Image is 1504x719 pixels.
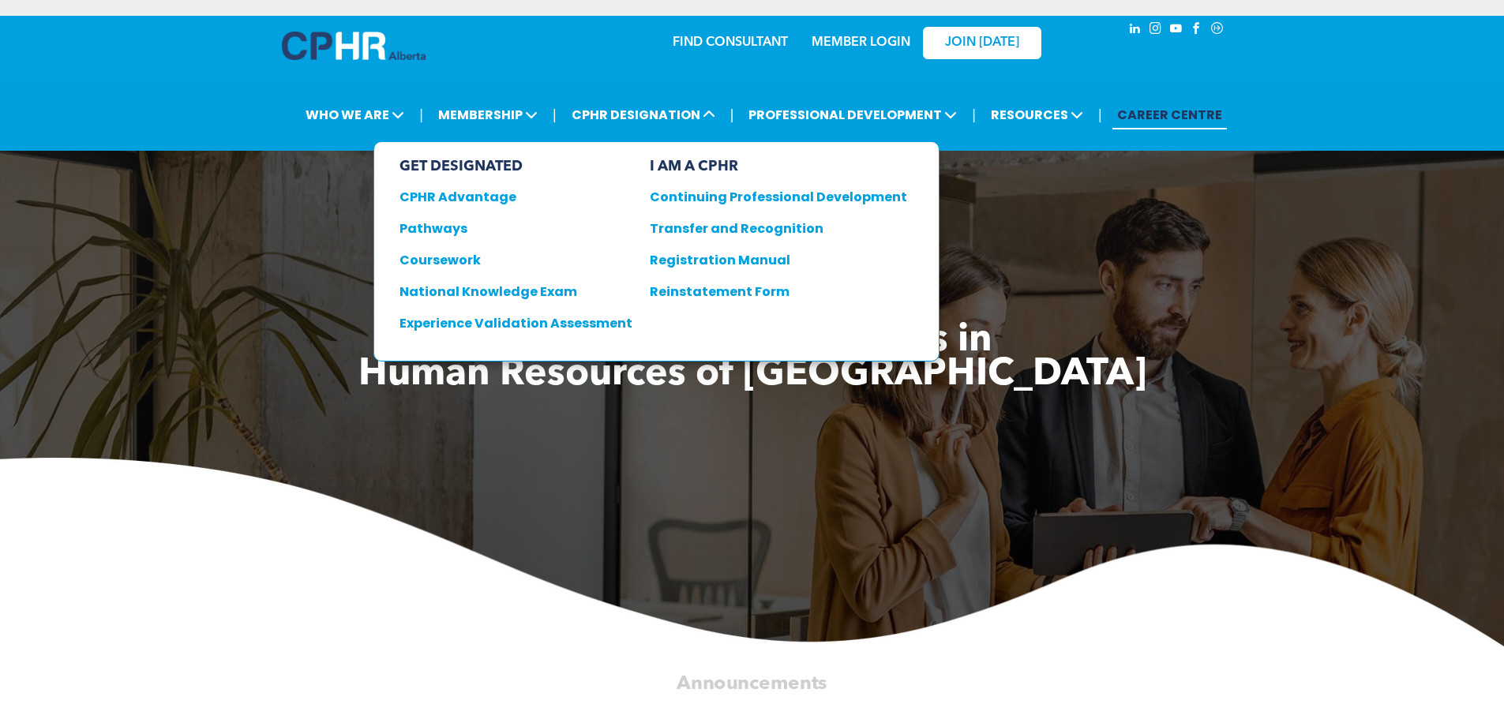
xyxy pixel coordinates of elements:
[730,99,734,131] li: |
[650,219,907,238] a: Transfer and Recognition
[986,100,1088,129] span: RESOURCES
[744,100,962,129] span: PROFESSIONAL DEVELOPMENT
[650,282,881,301] div: Reinstatement Form
[399,282,609,301] div: National Knowledge Exam
[650,219,881,238] div: Transfer and Recognition
[282,32,426,60] img: A blue and white logo for cp alberta
[945,36,1019,51] span: JOIN [DATE]
[399,187,609,207] div: CPHR Advantage
[399,313,632,333] a: Experience Validation Assessment
[650,187,881,207] div: Continuing Professional Development
[1147,20,1165,41] a: instagram
[1209,20,1226,41] a: Social network
[567,100,720,129] span: CPHR DESIGNATION
[399,313,609,333] div: Experience Validation Assessment
[1188,20,1206,41] a: facebook
[399,219,609,238] div: Pathways
[650,187,907,207] a: Continuing Professional Development
[399,187,632,207] a: CPHR Advantage
[650,282,907,301] a: Reinstatement Form
[677,673,827,692] span: Announcements
[673,36,788,49] a: FIND CONSULTANT
[1127,20,1144,41] a: linkedin
[650,250,907,270] a: Registration Manual
[399,158,632,175] div: GET DESIGNATED
[650,158,907,175] div: I AM A CPHR
[650,250,881,270] div: Registration Manual
[358,356,1146,394] span: Human Resources of [GEOGRAPHIC_DATA]
[553,99,557,131] li: |
[923,27,1041,59] a: JOIN [DATE]
[399,250,632,270] a: Coursework
[419,99,423,131] li: |
[399,219,632,238] a: Pathways
[399,282,632,301] a: National Knowledge Exam
[399,250,609,270] div: Coursework
[301,100,409,129] span: WHO WE ARE
[1098,99,1102,131] li: |
[1112,100,1227,129] a: CAREER CENTRE
[433,100,542,129] span: MEMBERSHIP
[1168,20,1185,41] a: youtube
[812,36,910,49] a: MEMBER LOGIN
[972,99,976,131] li: |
